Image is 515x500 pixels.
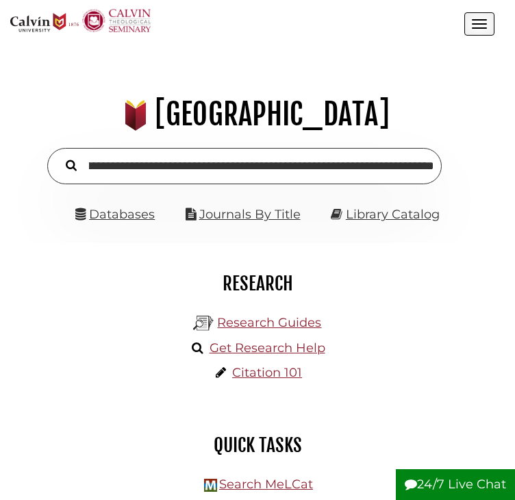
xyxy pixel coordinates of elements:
a: Citation 101 [232,365,302,380]
a: Research Guides [217,315,321,330]
i: Search [66,160,77,172]
button: Search [59,156,84,173]
img: Calvin Theological Seminary [82,9,151,32]
button: Open the menu [464,12,494,36]
h1: [GEOGRAPHIC_DATA] [18,96,497,133]
a: Journals By Title [199,207,301,222]
img: Hekman Library Logo [204,479,217,492]
h2: Quick Tasks [21,434,494,457]
a: Search MeLCat [219,477,313,492]
h2: Research [21,272,494,295]
a: Databases [75,207,155,222]
a: Get Research Help [210,340,325,355]
a: Library Catalog [346,207,440,222]
img: Hekman Library Logo [193,313,214,334]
